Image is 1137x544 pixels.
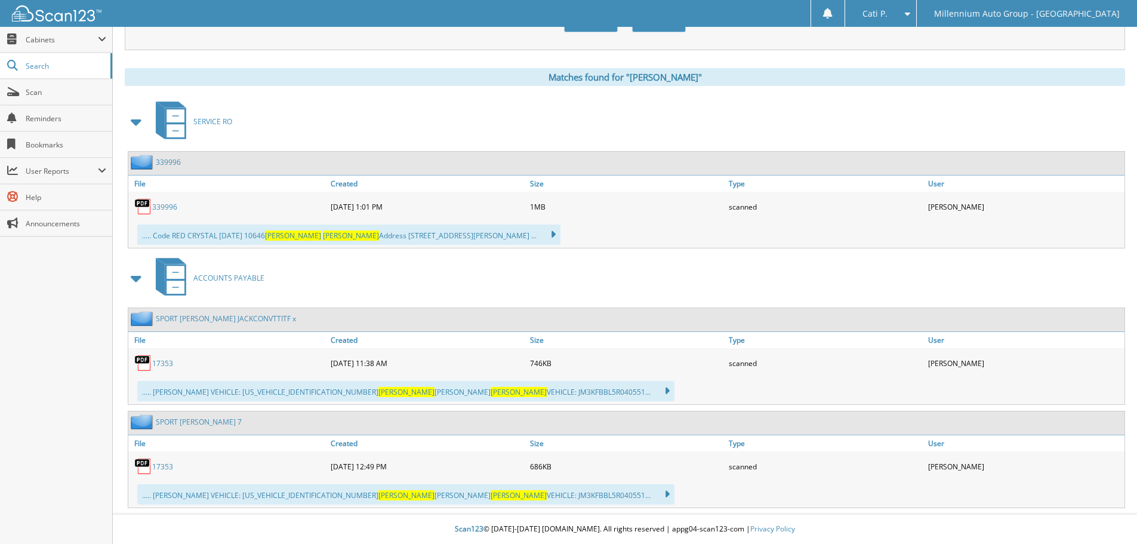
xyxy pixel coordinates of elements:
[726,176,925,192] a: Type
[265,230,321,241] span: [PERSON_NAME]
[26,166,98,176] span: User Reports
[925,351,1124,375] div: [PERSON_NAME]
[925,176,1124,192] a: User
[527,195,726,219] div: 1MB
[152,462,173,472] a: 17353
[26,113,106,124] span: Reminders
[156,314,296,324] a: SPORT [PERSON_NAME] JACKCONVTTITF x
[131,155,156,170] img: folder2.png
[26,87,106,97] span: Scan
[125,68,1125,86] div: Matches found for "[PERSON_NAME]"
[491,490,547,500] span: [PERSON_NAME]
[152,202,177,212] a: 339996
[149,254,264,302] a: ACCOUNTS PAYABLE
[527,351,726,375] div: 746KB
[193,273,264,283] span: ACCOUNTS PAYABLE
[26,61,104,71] span: Search
[726,454,925,478] div: scanned
[323,230,379,241] span: [PERSON_NAME]
[378,387,435,397] span: [PERSON_NAME]
[328,454,527,478] div: [DATE] 12:49 PM
[26,140,106,150] span: Bookmarks
[128,332,328,348] a: File
[925,332,1124,348] a: User
[26,192,106,202] span: Help
[491,387,547,397] span: [PERSON_NAME]
[134,354,152,372] img: PDF.png
[134,198,152,216] img: PDF.png
[131,414,156,429] img: folder2.png
[149,98,232,145] a: SERVICE RO
[527,454,726,478] div: 686KB
[455,524,483,534] span: Scan123
[131,311,156,326] img: folder2.png
[925,435,1124,451] a: User
[137,225,560,245] div: ..... Code RED CRYSTAL [DATE] 10646 Address [STREET_ADDRESS][PERSON_NAME] ...
[925,195,1124,219] div: [PERSON_NAME]
[193,116,232,127] span: SERVICE RO
[128,176,328,192] a: File
[137,484,674,505] div: ..... [PERSON_NAME] VEHICLE: [US_VEHICLE_IDENTIFICATION_NUMBER] [PERSON_NAME] VEHICLE: JM3KFBBL5R...
[128,435,328,451] a: File
[328,332,527,348] a: Created
[527,332,726,348] a: Size
[328,195,527,219] div: [DATE] 1:01 PM
[726,351,925,375] div: scanned
[726,195,925,219] div: scanned
[152,358,173,368] a: 17353
[26,35,98,45] span: Cabinets
[12,5,101,21] img: scan123-logo-white.svg
[862,10,888,17] span: Cati P.
[934,10,1120,17] span: Millennium Auto Group - [GEOGRAPHIC_DATA]
[26,219,106,229] span: Announcements
[156,157,181,167] a: 339996
[726,332,925,348] a: Type
[925,454,1124,478] div: [PERSON_NAME]
[134,457,152,475] img: PDF.png
[378,490,435,500] span: [PERSON_NAME]
[1077,487,1137,544] iframe: Chat Widget
[328,435,527,451] a: Created
[527,176,726,192] a: Size
[726,435,925,451] a: Type
[750,524,795,534] a: Privacy Policy
[137,381,674,401] div: ..... [PERSON_NAME] VEHICLE: [US_VEHICLE_IDENTIFICATION_NUMBER] [PERSON_NAME] VEHICLE: JM3KFBBL5R...
[527,435,726,451] a: Size
[328,176,527,192] a: Created
[113,515,1137,544] div: © [DATE]-[DATE] [DOMAIN_NAME]. All rights reserved | appg04-scan123-com |
[328,351,527,375] div: [DATE] 11:38 AM
[156,417,242,427] a: SPORT [PERSON_NAME] 7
